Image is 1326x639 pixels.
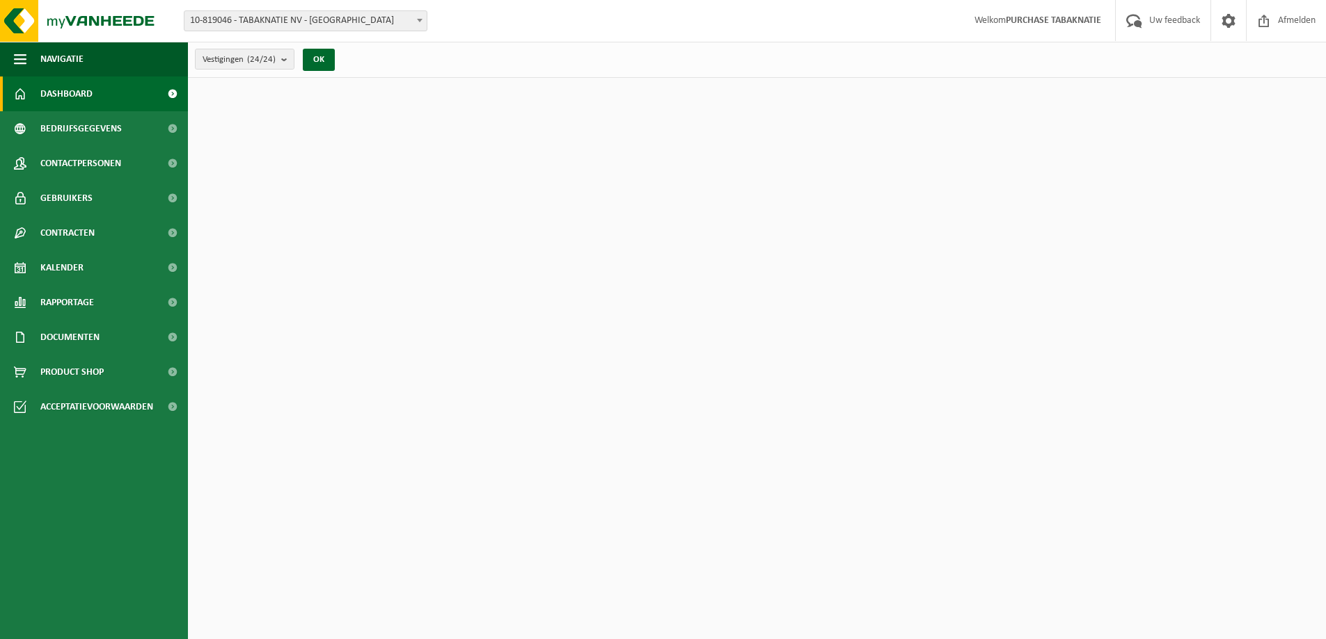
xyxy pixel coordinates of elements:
span: Bedrijfsgegevens [40,111,122,146]
span: Vestigingen [203,49,276,70]
span: Contactpersonen [40,146,121,181]
span: Documenten [40,320,100,355]
span: Navigatie [40,42,84,76]
span: Dashboard [40,76,93,111]
strong: PURCHASE TABAKNATIE [1006,15,1101,26]
span: 10-819046 - TABAKNATIE NV - ANTWERPEN [184,10,427,31]
span: 10-819046 - TABAKNATIE NV - ANTWERPEN [184,11,427,31]
span: Gebruikers [40,181,93,216]
span: Contracten [40,216,95,250]
span: Acceptatievoorwaarden [40,389,153,424]
button: OK [303,49,335,71]
span: Rapportage [40,285,94,320]
count: (24/24) [247,55,276,64]
span: Product Shop [40,355,104,389]
span: Kalender [40,250,84,285]
button: Vestigingen(24/24) [195,49,294,70]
